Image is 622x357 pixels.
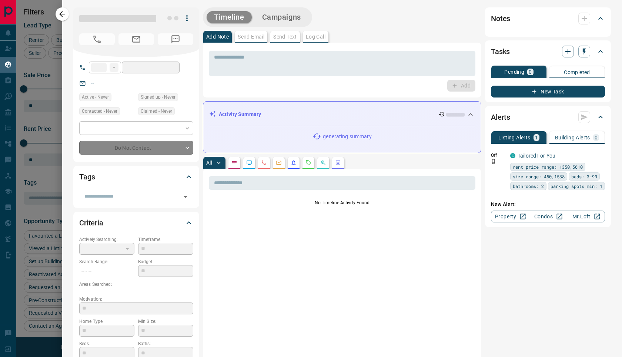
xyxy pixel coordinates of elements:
[79,258,134,265] p: Search Range:
[335,160,341,166] svg: Agent Actions
[118,33,154,45] span: No Email
[491,159,496,164] svg: Push Notification Only
[138,236,193,243] p: Timeframe:
[571,173,597,180] span: beds: 3-99
[91,80,94,86] a: --
[231,160,237,166] svg: Notes
[567,211,605,222] a: Mr.Loft
[510,153,515,158] div: condos.ca
[79,340,134,347] p: Beds:
[491,211,529,222] a: Property
[513,182,544,190] span: bathrooms: 2
[79,33,115,45] span: No Number
[491,43,605,60] div: Tasks
[209,199,475,206] p: No Timeline Activity Found
[518,153,555,159] a: Tailored For You
[79,141,193,155] div: Do Not Contact
[206,34,229,39] p: Add Note
[535,135,538,140] p: 1
[595,135,598,140] p: 0
[305,160,311,166] svg: Requests
[276,160,282,166] svg: Emails
[513,163,583,171] span: rent price range: 1350,5610
[323,133,371,141] p: generating summary
[291,160,297,166] svg: Listing Alerts
[555,135,590,140] p: Building Alerts
[320,160,326,166] svg: Opportunities
[551,182,602,190] span: parking spots min: 1
[261,160,267,166] svg: Calls
[79,217,103,229] h2: Criteria
[141,108,172,115] span: Claimed - Never
[79,214,193,232] div: Criteria
[79,236,134,243] p: Actively Searching:
[79,281,193,288] p: Areas Searched:
[255,11,308,23] button: Campaigns
[82,108,117,115] span: Contacted - Never
[491,152,506,159] p: Off
[79,265,134,277] p: -- - --
[82,93,109,101] span: Active - Never
[491,46,510,57] h2: Tasks
[491,86,605,97] button: New Task
[491,10,605,27] div: Notes
[138,340,193,347] p: Baths:
[180,192,191,202] button: Open
[504,69,524,75] p: Pending
[564,70,590,75] p: Completed
[529,211,567,222] a: Condos
[219,110,261,118] p: Activity Summary
[491,111,510,123] h2: Alerts
[138,258,193,265] p: Budget:
[79,318,134,325] p: Home Type:
[79,171,95,183] h2: Tags
[529,69,532,75] p: 0
[138,318,193,325] p: Min Size:
[246,160,252,166] svg: Lead Browsing Activity
[158,33,193,45] span: No Number
[207,11,252,23] button: Timeline
[79,296,193,303] p: Motivation:
[491,108,605,126] div: Alerts
[141,93,175,101] span: Signed up - Never
[491,201,605,208] p: New Alert:
[209,108,475,121] div: Activity Summary
[206,160,212,165] p: All
[513,173,565,180] span: size range: 450,1538
[498,135,531,140] p: Listing Alerts
[491,13,510,24] h2: Notes
[79,168,193,186] div: Tags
